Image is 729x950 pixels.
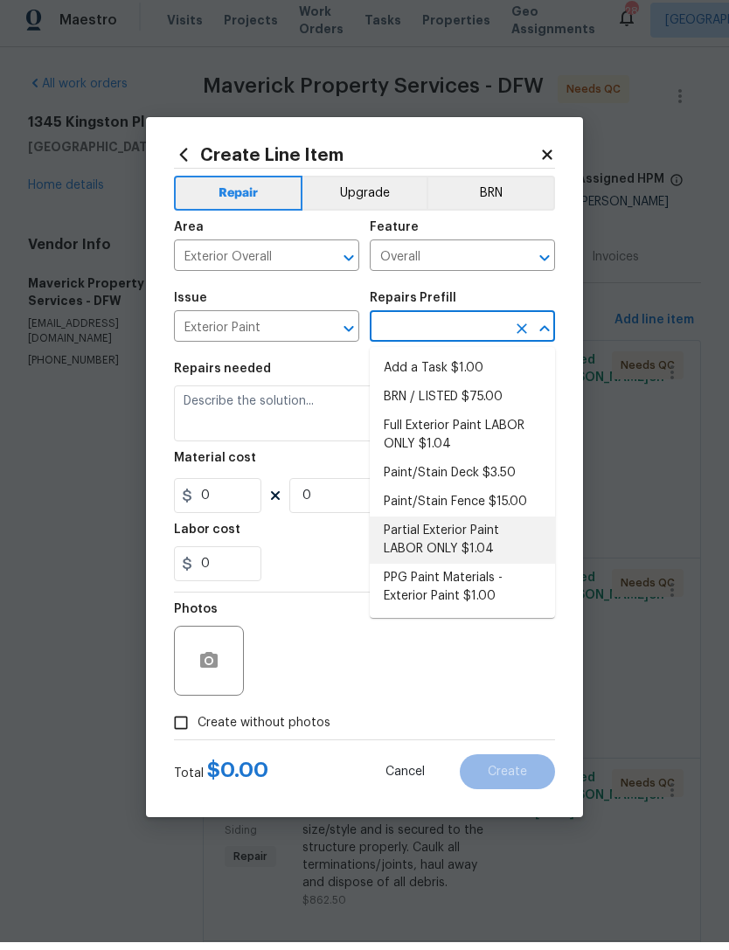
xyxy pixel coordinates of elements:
button: Clear [510,324,534,349]
button: Close [532,324,557,349]
h5: Material cost [174,460,256,472]
button: BRN [427,184,555,218]
h5: Repairs Prefill [370,300,456,312]
button: Create [460,762,555,797]
h2: Create Line Item [174,153,539,172]
h5: Labor cost [174,531,240,544]
h5: Photos [174,611,218,623]
h5: Area [174,229,204,241]
li: Paint/Stain Deck $3.50 [370,467,555,496]
button: Open [532,253,557,278]
button: Repair [174,184,302,218]
button: Upgrade [302,184,427,218]
h5: Issue [174,300,207,312]
li: PPG Paint Materials - Exterior Paint $1.00 [370,572,555,619]
h5: Repairs needed [174,371,271,383]
span: Create [488,773,527,787]
span: $ 0.00 [207,767,268,788]
span: Cancel [385,773,425,787]
button: Open [337,253,361,278]
button: Cancel [358,762,453,797]
li: Paint/Stain Fence $15.00 [370,496,555,524]
li: BRN / LISTED $75.00 [370,391,555,420]
li: Add a Task $1.00 [370,362,555,391]
span: Create without photos [198,722,330,740]
li: Partial Exterior Paint LABOR ONLY $1.04 [370,524,555,572]
div: Total [174,769,268,790]
button: Open [337,324,361,349]
h5: Feature [370,229,419,241]
li: Full Exterior Paint LABOR ONLY $1.04 [370,420,555,467]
